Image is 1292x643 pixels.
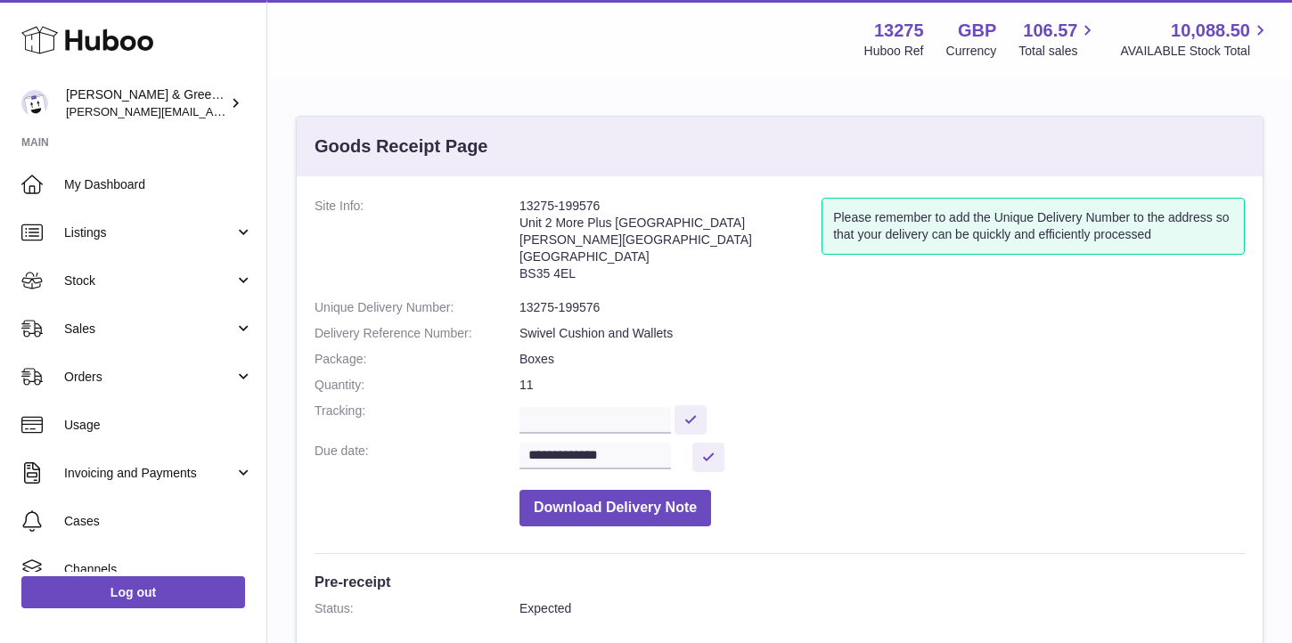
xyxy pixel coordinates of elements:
[519,299,1245,316] dd: 13275-199576
[64,224,234,241] span: Listings
[315,377,519,394] dt: Quantity:
[864,43,924,60] div: Huboo Ref
[519,600,1245,617] dd: Expected
[64,465,234,482] span: Invoicing and Payments
[519,490,711,526] button: Download Delivery Note
[64,417,253,434] span: Usage
[21,90,48,117] img: ellen@bluebadgecompany.co.uk
[66,86,226,120] div: [PERSON_NAME] & Green Ltd
[64,369,234,386] span: Orders
[519,325,1245,342] dd: Swivel Cushion and Wallets
[1120,19,1271,60] a: 10,088.50 AVAILABLE Stock Total
[519,377,1245,394] dd: 11
[1171,19,1250,43] span: 10,088.50
[822,198,1245,255] div: Please remember to add the Unique Delivery Number to the address so that your delivery can be qui...
[64,176,253,193] span: My Dashboard
[1120,43,1271,60] span: AVAILABLE Stock Total
[1018,43,1098,60] span: Total sales
[519,351,1245,368] dd: Boxes
[21,576,245,608] a: Log out
[315,403,519,434] dt: Tracking:
[66,104,357,118] span: [PERSON_NAME][EMAIL_ADDRESS][DOMAIN_NAME]
[315,134,488,159] h3: Goods Receipt Page
[315,198,519,290] dt: Site Info:
[315,325,519,342] dt: Delivery Reference Number:
[315,299,519,316] dt: Unique Delivery Number:
[64,273,234,289] span: Stock
[315,600,519,617] dt: Status:
[315,572,1245,591] h3: Pre-receipt
[64,513,253,530] span: Cases
[1018,19,1098,60] a: 106.57 Total sales
[315,351,519,368] dt: Package:
[315,443,519,472] dt: Due date:
[946,43,997,60] div: Currency
[1023,19,1077,43] span: 106.57
[64,561,253,578] span: Channels
[519,198,822,290] address: 13275-199576 Unit 2 More Plus [GEOGRAPHIC_DATA] [PERSON_NAME][GEOGRAPHIC_DATA] [GEOGRAPHIC_DATA] ...
[64,321,234,338] span: Sales
[874,19,924,43] strong: 13275
[958,19,996,43] strong: GBP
